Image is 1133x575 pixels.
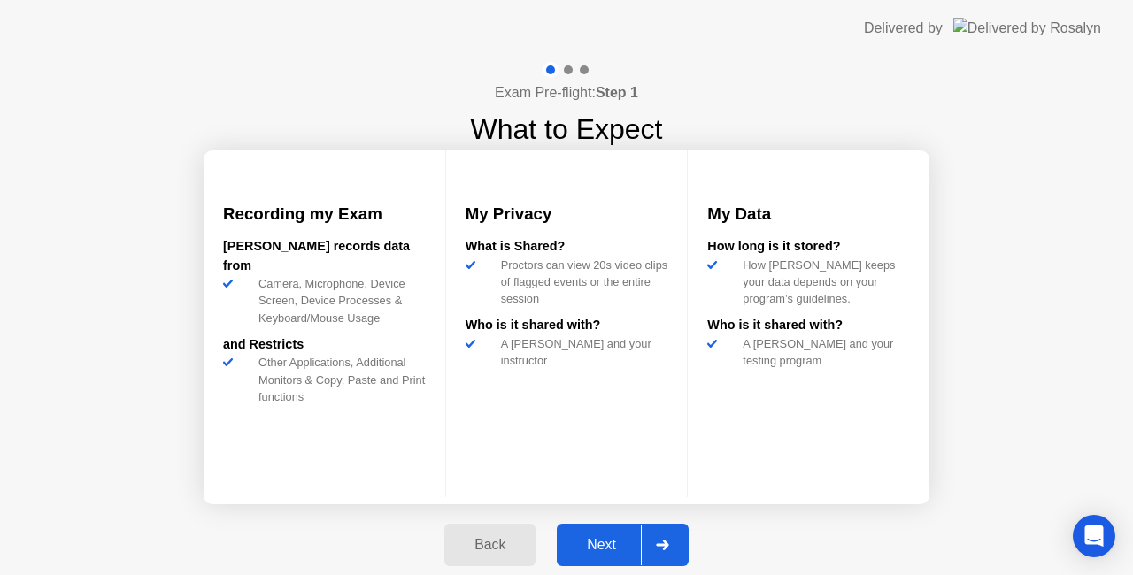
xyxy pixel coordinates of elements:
div: and Restricts [223,335,426,355]
h3: My Data [707,202,910,226]
div: How long is it stored? [707,237,910,257]
h3: My Privacy [466,202,668,226]
div: Open Intercom Messenger [1073,515,1115,557]
img: Delivered by Rosalyn [953,18,1101,38]
div: Other Applications, Additional Monitors & Copy, Paste and Print functions [251,354,426,405]
b: Step 1 [596,85,638,100]
div: Camera, Microphone, Device Screen, Device Processes & Keyboard/Mouse Usage [251,275,426,326]
div: Who is it shared with? [707,316,910,335]
button: Next [557,524,689,566]
div: Back [450,537,530,553]
div: Delivered by [864,18,943,39]
button: Back [444,524,536,566]
div: Who is it shared with? [466,316,668,335]
div: Next [562,537,641,553]
h3: Recording my Exam [223,202,426,226]
div: Proctors can view 20s video clips of flagged events or the entire session [494,257,668,308]
div: [PERSON_NAME] records data from [223,237,426,275]
div: A [PERSON_NAME] and your instructor [494,335,668,369]
div: A [PERSON_NAME] and your testing program [736,335,910,369]
h1: What to Expect [471,108,663,150]
div: How [PERSON_NAME] keeps your data depends on your program’s guidelines. [736,257,910,308]
h4: Exam Pre-flight: [495,82,638,103]
div: What is Shared? [466,237,668,257]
